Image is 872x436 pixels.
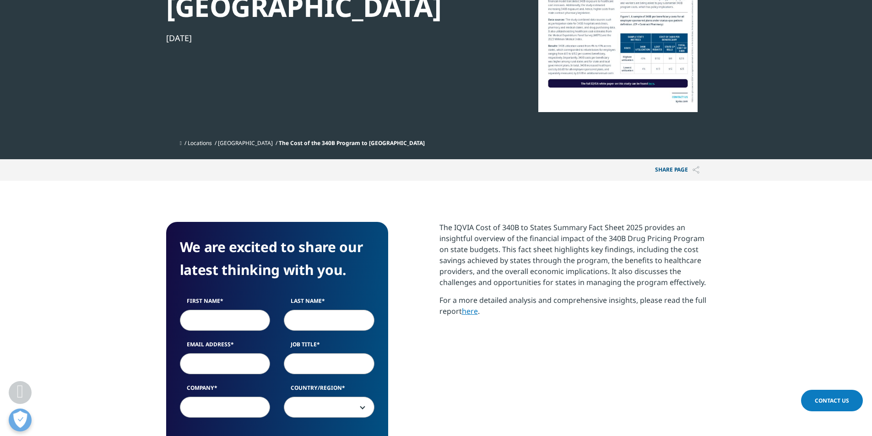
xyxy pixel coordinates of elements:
a: [GEOGRAPHIC_DATA] [218,139,273,147]
label: Email Address [180,340,271,353]
label: Country/Region [284,384,374,397]
button: Share PAGEShare PAGE [648,159,706,181]
label: First Name [180,297,271,310]
label: Job Title [284,340,374,353]
a: Contact Us [801,390,863,411]
a: here [462,306,478,316]
p: The IQVIA Cost of 340B to States Summary Fact Sheet 2025 provides an insightful overview of the f... [439,222,706,295]
span: Contact Us [815,397,849,404]
p: Share PAGE [648,159,706,181]
span: The Cost of the 340B Program to [GEOGRAPHIC_DATA] [279,139,425,147]
h4: We are excited to share our latest thinking with you. [180,236,374,281]
img: Share PAGE [693,166,699,174]
a: Locations [188,139,212,147]
p: For a more detailed analysis and comprehensive insights, please read the full report . [439,295,706,323]
label: Last Name [284,297,374,310]
button: Open Preferences [9,409,32,431]
div: [DATE] [166,32,480,43]
label: Company [180,384,271,397]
